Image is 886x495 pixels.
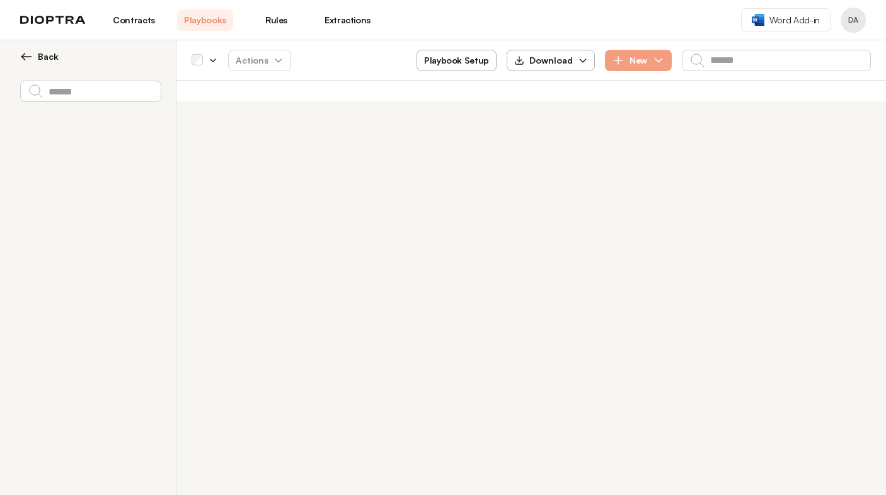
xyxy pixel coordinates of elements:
[605,50,672,71] button: New
[228,50,291,71] button: Actions
[106,9,162,31] a: Contracts
[507,50,595,71] button: Download
[752,14,764,26] img: word
[514,54,573,67] div: Download
[226,49,294,72] span: Actions
[192,55,203,66] div: Select all
[769,14,820,26] span: Word Add-in
[841,8,866,33] button: Profile menu
[741,8,831,32] a: Word Add-in
[177,9,233,31] a: Playbooks
[20,50,161,63] button: Back
[417,50,497,71] button: Playbook Setup
[38,50,59,63] span: Back
[20,50,33,63] img: left arrow
[319,9,376,31] a: Extractions
[20,16,86,25] img: logo
[248,9,304,31] a: Rules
